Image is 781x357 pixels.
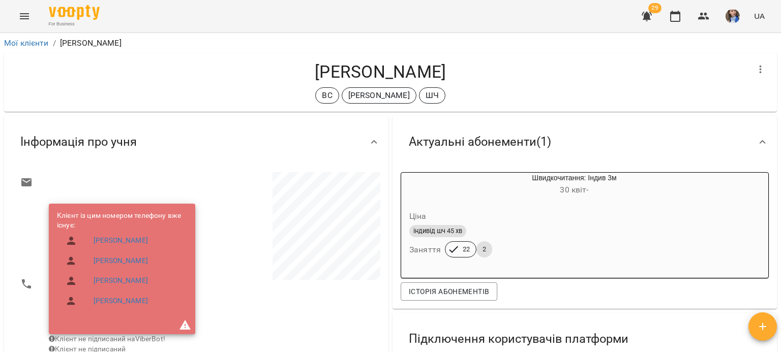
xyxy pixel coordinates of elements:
a: [PERSON_NAME] [94,296,148,306]
span: 2 [476,245,492,254]
p: ВС [322,89,332,102]
p: ШЧ [426,89,439,102]
span: Актуальні абонементи ( 1 ) [409,134,551,150]
a: [PERSON_NAME] [94,256,148,266]
span: UA [754,11,765,21]
div: ВС [315,87,339,104]
span: Інформація про учня [20,134,137,150]
div: Інформація про учня [4,116,388,168]
a: [PERSON_NAME] [94,236,148,246]
button: Menu [12,4,37,28]
div: Швидкочитання: Індив 3м [401,173,450,197]
button: UA [750,7,769,25]
span: 30 квіт - [560,185,588,194]
a: [PERSON_NAME] [94,276,148,286]
img: 727e98639bf378bfedd43b4b44319584.jpeg [726,9,740,23]
h6: Ціна [409,209,427,223]
div: Швидкочитання: Індив 3м [450,173,699,197]
span: індивід шч 45 хв [409,226,466,236]
h6: Заняття [409,243,441,257]
span: 29 [648,3,662,13]
p: [PERSON_NAME] [60,37,122,49]
span: Підключення користувачів платформи [409,331,628,347]
span: Клієнт не підписаний на ViberBot! [49,335,165,343]
ul: Клієнт із цим номером телефону вже існує: [57,211,187,315]
p: [PERSON_NAME] [348,89,410,102]
nav: breadcrumb [4,37,777,49]
h4: [PERSON_NAME] [12,61,748,82]
span: 22 [457,245,476,254]
span: For Business [49,21,100,27]
button: Швидкочитання: Індив 3м30 квіт- Цінаіндивід шч 45 хвЗаняття222 [401,173,699,270]
div: Актуальні абонементи(1) [393,116,777,168]
li: / [53,37,56,49]
div: [PERSON_NAME] [342,87,416,104]
div: ШЧ [419,87,445,104]
a: Мої клієнти [4,38,49,48]
button: Історія абонементів [401,282,497,301]
span: Історія абонементів [409,285,489,298]
img: Voopty Logo [49,5,100,20]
